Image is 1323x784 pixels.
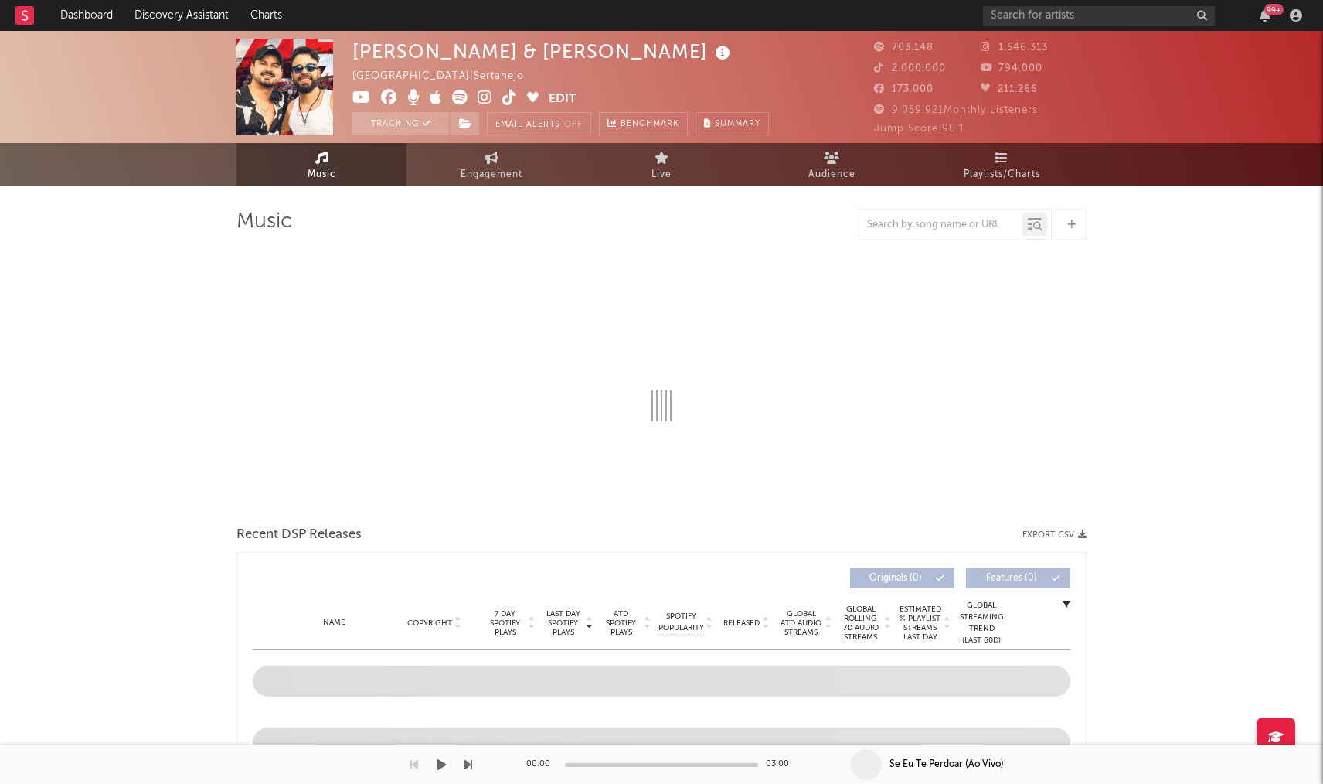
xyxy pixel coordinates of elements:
[1264,4,1284,15] div: 99 +
[808,165,855,184] span: Audience
[976,574,1047,583] span: Features ( 0 )
[236,526,362,544] span: Recent DSP Releases
[874,43,934,53] span: 703.148
[981,84,1038,94] span: 211.266
[487,112,591,135] button: Email AlertsOff
[899,605,941,642] span: Estimated % Playlist Streams Last Day
[406,143,576,186] a: Engagement
[542,609,583,637] span: Last Day Spotify Plays
[236,143,406,186] a: Music
[964,165,1040,184] span: Playlists/Charts
[651,165,672,184] span: Live
[981,43,1048,53] span: 1.546.313
[874,84,934,94] span: 173.000
[723,619,760,628] span: Released
[917,143,1087,186] a: Playlists/Charts
[485,609,525,637] span: 7 Day Spotify Plays
[766,755,797,774] div: 03:00
[352,39,734,64] div: [PERSON_NAME] & [PERSON_NAME]
[549,90,576,109] button: Edit
[780,609,822,637] span: Global ATD Audio Streams
[981,63,1042,73] span: 794.000
[308,165,336,184] span: Music
[621,115,679,134] span: Benchmark
[576,143,747,186] a: Live
[860,574,931,583] span: Originals ( 0 )
[850,568,954,588] button: Originals(0)
[874,105,1038,115] span: 9.059.921 Monthly Listeners
[407,619,452,628] span: Copyright
[352,67,542,86] div: [GEOGRAPHIC_DATA] | Sertanejo
[874,124,964,134] span: Jump Score: 90.1
[874,63,946,73] span: 2.000.000
[564,121,583,129] em: Off
[696,112,769,135] button: Summary
[284,617,385,629] div: Name
[715,120,760,128] span: Summary
[600,609,641,637] span: ATD Spotify Plays
[352,112,449,135] button: Tracking
[658,611,704,634] span: Spotify Popularity
[526,755,557,774] div: 00:00
[1260,9,1270,22] button: 99+
[966,568,1070,588] button: Features(0)
[958,600,1005,646] div: Global Streaming Trend (Last 60D)
[839,605,882,642] span: Global Rolling 7D Audio Streams
[461,165,522,184] span: Engagement
[859,219,1022,231] input: Search by song name or URL
[983,6,1215,26] input: Search for artists
[1022,530,1087,540] button: Export CSV
[889,758,1004,772] div: Se Eu Te Perdoar (Ao Vivo)
[747,143,917,186] a: Audience
[599,112,688,135] a: Benchmark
